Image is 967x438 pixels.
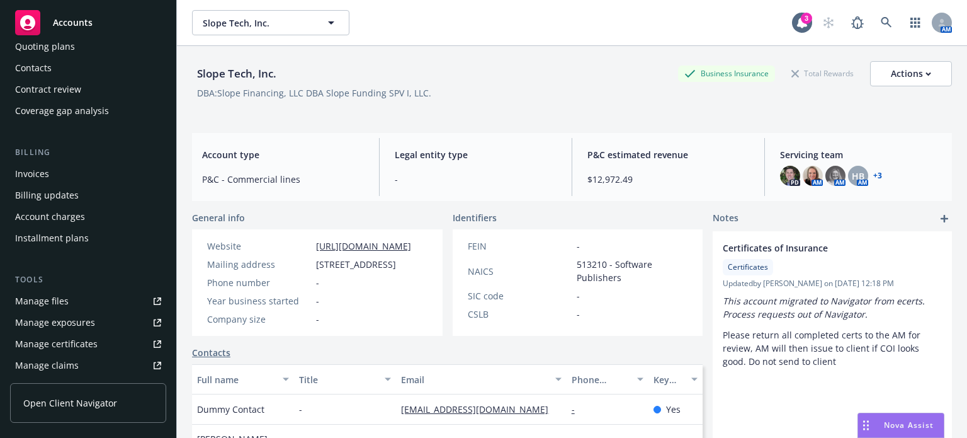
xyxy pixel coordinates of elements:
[15,291,69,311] div: Manage files
[577,239,580,253] span: -
[874,10,899,35] a: Search
[10,58,166,78] a: Contacts
[15,228,89,248] div: Installment plans
[10,146,166,159] div: Billing
[316,313,319,326] span: -
[401,373,547,386] div: Email
[845,10,870,35] a: Report a Bug
[192,10,349,35] button: Slope Tech, Inc.
[816,10,841,35] a: Start snowing
[468,308,572,321] div: CSLB
[299,403,302,416] span: -
[858,413,874,437] div: Drag to move
[780,166,800,186] img: photo
[884,420,934,430] span: Nova Assist
[10,5,166,40] a: Accounts
[713,231,952,378] div: Certificates of InsuranceCertificatesUpdatedby [PERSON_NAME] on [DATE] 12:18 PMThis account migra...
[825,166,845,186] img: photo
[15,355,79,376] div: Manage claims
[395,148,557,161] span: Legal entity type
[803,166,823,186] img: photo
[10,228,166,248] a: Installment plans
[192,211,245,224] span: General info
[10,355,166,376] a: Manage claims
[648,364,703,395] button: Key contact
[10,164,166,184] a: Invoices
[713,211,738,226] span: Notes
[801,13,812,24] div: 3
[15,58,52,78] div: Contacts
[207,294,311,308] div: Year business started
[937,211,952,226] a: add
[316,276,319,289] span: -
[572,373,630,386] div: Phone number
[197,86,431,100] div: DBA: Slope Financing, LLC DBA Slope Funding SPV I, LLC.
[395,173,557,186] span: -
[587,173,749,186] span: $12,972.49
[468,289,572,303] div: SIC code
[207,313,311,326] div: Company size
[15,313,95,333] div: Manage exposures
[572,403,585,415] a: -
[10,37,166,57] a: Quoting plans
[197,403,264,416] span: Dummy Contact
[15,185,79,205] div: Billing updates
[678,66,775,81] div: Business Insurance
[10,274,166,286] div: Tools
[577,289,580,303] span: -
[587,148,749,161] span: P&C estimated revenue
[653,373,684,386] div: Key contact
[10,334,166,354] a: Manage certificates
[192,346,230,359] a: Contacts
[15,207,85,227] div: Account charges
[401,403,558,415] a: [EMAIL_ADDRESS][DOMAIN_NAME]
[666,403,681,416] span: Yes
[192,364,294,395] button: Full name
[294,364,396,395] button: Title
[207,276,311,289] div: Phone number
[723,278,942,289] span: Updated by [PERSON_NAME] on [DATE] 12:18 PM
[852,170,864,183] span: HB
[780,148,942,161] span: Servicing team
[316,240,411,252] a: [URL][DOMAIN_NAME]
[23,396,117,410] span: Open Client Navigator
[316,258,396,271] span: [STREET_ADDRESS]
[396,364,566,395] button: Email
[723,295,927,320] em: This account migrated to Navigator from ecerts. Process requests out of Navigator.
[316,294,319,308] span: -
[53,18,93,28] span: Accounts
[10,101,166,121] a: Coverage gap analysis
[453,211,497,224] span: Identifiers
[785,66,860,81] div: Total Rewards
[577,258,688,284] span: 513210 - Software Publishers
[197,373,275,386] div: Full name
[10,313,166,333] a: Manage exposures
[927,241,942,256] a: remove
[10,185,166,205] a: Billing updates
[10,79,166,100] a: Contract review
[15,101,109,121] div: Coverage gap analysis
[15,37,75,57] div: Quoting plans
[909,241,924,256] a: edit
[299,373,377,386] div: Title
[468,239,572,253] div: FEIN
[468,265,572,278] div: NAICS
[728,262,768,273] span: Certificates
[15,164,49,184] div: Invoices
[873,172,882,180] a: +3
[723,241,909,255] span: Certificates of Insurance
[207,258,311,271] div: Mailing address
[870,61,952,86] button: Actions
[577,308,580,321] span: -
[903,10,928,35] a: Switch app
[891,62,931,86] div: Actions
[10,207,166,227] a: Account charges
[10,291,166,311] a: Manage files
[202,173,364,186] span: P&C - Commercial lines
[202,148,364,161] span: Account type
[857,413,944,438] button: Nova Assist
[723,328,942,368] p: Please return all completed certs to the AM for review, AM will then issue to client if COI looks...
[15,79,81,100] div: Contract review
[567,364,648,395] button: Phone number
